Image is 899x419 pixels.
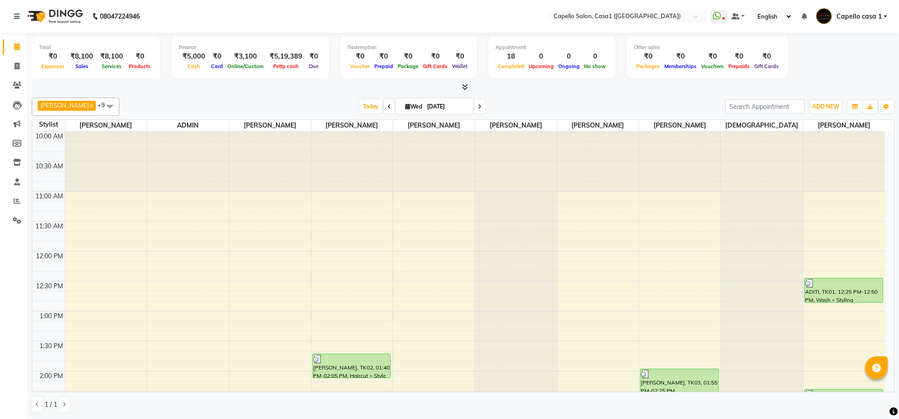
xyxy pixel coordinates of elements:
[209,63,225,69] span: Card
[38,341,65,351] div: 1:30 PM
[421,63,450,69] span: Gift Cards
[98,101,112,108] span: +9
[810,100,841,113] button: ADD NEW
[271,63,301,69] span: Petty cash
[38,311,65,321] div: 1:00 PM
[266,51,306,62] div: ₹5,19,389
[475,120,557,131] span: [PERSON_NAME]
[803,120,885,131] span: [PERSON_NAME]
[372,51,395,62] div: ₹0
[634,51,662,62] div: ₹0
[209,51,225,62] div: ₹0
[726,63,752,69] span: Prepaids
[313,354,390,378] div: [PERSON_NAME], TK02, 01:40 PM-02:05 PM, Haircut + Style
[73,63,91,69] span: Sales
[861,383,890,410] iframe: chat widget
[229,120,311,131] span: [PERSON_NAME]
[403,103,424,110] span: Wed
[306,51,322,62] div: ₹0
[39,63,67,69] span: Expenses
[812,103,839,110] span: ADD NEW
[526,51,556,62] div: 0
[496,44,608,51] div: Appointment
[39,44,153,51] div: Total
[311,120,393,131] span: [PERSON_NAME]
[40,102,89,109] span: [PERSON_NAME]
[100,4,140,29] b: 08047224946
[38,371,65,381] div: 2:00 PM
[721,120,803,131] span: [DEMOGRAPHIC_DATA]
[348,44,470,51] div: Redemption
[640,369,718,398] div: [PERSON_NAME], TK03, 01:55 PM-02:25 PM, [PERSON_NAME] Trim/Shave
[127,51,153,62] div: ₹0
[662,51,699,62] div: ₹0
[526,63,556,69] span: Upcoming
[699,63,726,69] span: Vouchers
[634,63,662,69] span: Packages
[726,51,752,62] div: ₹0
[225,51,266,62] div: ₹3,100
[34,192,65,201] div: 11:00 AM
[816,8,832,24] img: Capello casa 1
[699,51,726,62] div: ₹0
[805,278,883,302] div: ADITI, TK01, 12:25 PM-12:50 PM, Wash + Styling
[450,63,470,69] span: Wallet
[127,63,153,69] span: Products
[634,44,781,51] div: Other sales
[34,251,65,261] div: 12:00 PM
[450,51,470,62] div: ₹0
[23,4,85,29] img: logo
[34,162,65,171] div: 10:30 AM
[836,12,882,21] span: Capello casa 1
[65,120,147,131] span: [PERSON_NAME]
[225,63,266,69] span: Online/Custom
[424,100,470,113] input: 2025-09-03
[752,51,781,62] div: ₹0
[147,120,229,131] span: ADMIN
[179,44,322,51] div: Finance
[557,120,639,131] span: [PERSON_NAME]
[582,51,608,62] div: 0
[348,63,372,69] span: Voucher
[348,51,372,62] div: ₹0
[421,51,450,62] div: ₹0
[725,99,805,113] input: Search Appointment
[662,63,699,69] span: Memberships
[99,63,124,69] span: Services
[34,281,65,291] div: 12:30 PM
[97,51,127,62] div: ₹8,100
[805,389,883,413] div: [MEDICAL_DATA][PERSON_NAME], TK05, 02:15 PM-02:40 PM, Haircut + Styling + Shampoo & Conditioner
[89,102,93,109] a: x
[39,51,67,62] div: ₹0
[556,63,582,69] span: Ongoing
[32,120,65,129] div: Stylist
[179,51,209,62] div: ₹5,000
[34,132,65,141] div: 10:00 AM
[496,63,526,69] span: Completed
[395,51,421,62] div: ₹0
[359,99,382,113] span: Today
[496,51,526,62] div: 18
[307,63,321,69] span: Due
[67,51,97,62] div: ₹8,100
[639,120,721,131] span: [PERSON_NAME]
[395,63,421,69] span: Package
[185,63,202,69] span: Cash
[44,400,57,409] span: 1 / 1
[752,63,781,69] span: Gift Cards
[556,51,582,62] div: 0
[582,63,608,69] span: No show
[393,120,475,131] span: [PERSON_NAME]
[34,222,65,231] div: 11:30 AM
[372,63,395,69] span: Prepaid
